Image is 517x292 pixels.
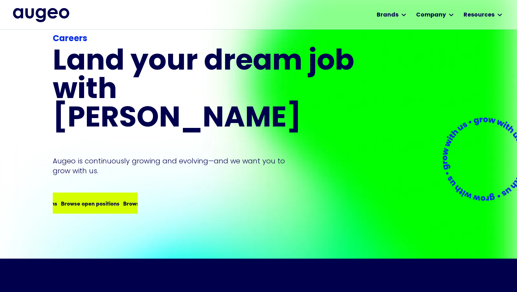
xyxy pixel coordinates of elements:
a: home [13,8,69,22]
div: Resources [464,11,494,19]
div: Browse open positions [121,199,180,207]
a: Browse open positionsBrowse open positionsBrowse open positions [53,193,138,214]
strong: Careers [53,35,87,43]
div: Company [416,11,446,19]
p: Augeo is continuously growing and evolving—and we want you to grow with us. [53,156,295,176]
img: Augeo's full logo in midnight blue. [13,8,69,22]
div: Browse open positions [59,199,117,207]
div: Brands [377,11,398,19]
h1: Land your dream job﻿ with [PERSON_NAME] [53,48,357,134]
